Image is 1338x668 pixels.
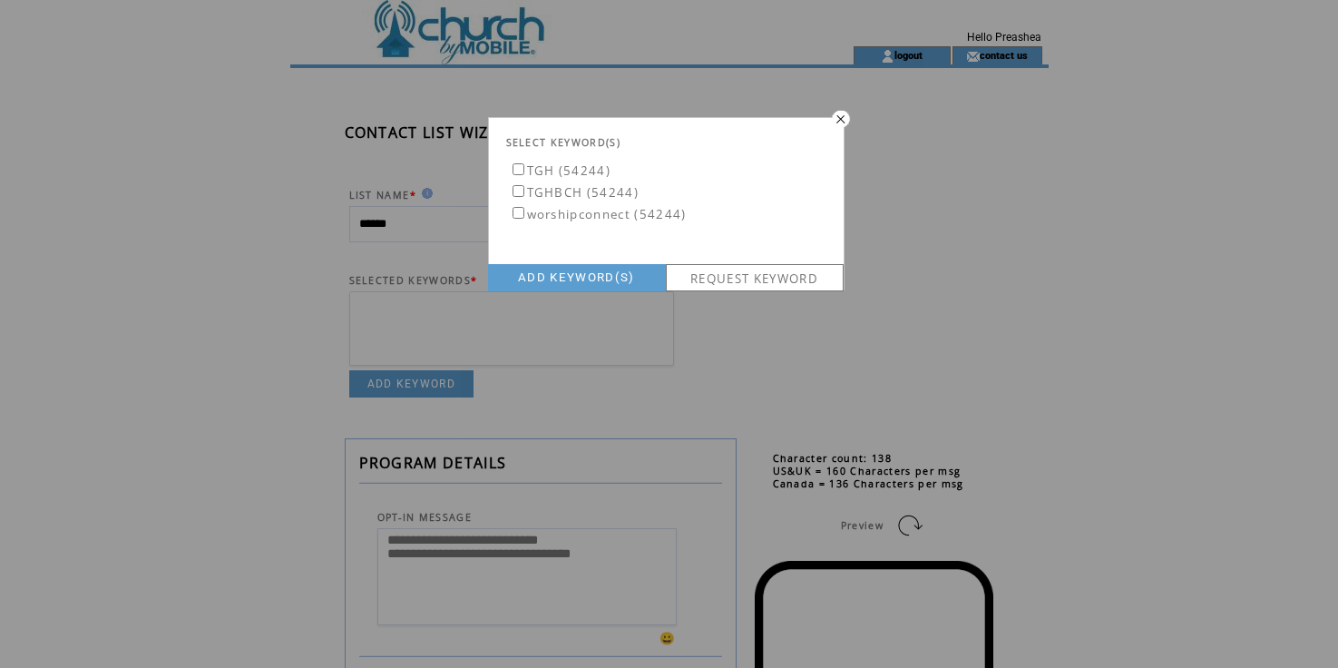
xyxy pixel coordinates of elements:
a: ADD KEYWORD(S) [488,264,666,291]
input: TGHBCH (54244) [513,185,524,197]
input: worshipconnect (54244) [513,207,524,219]
label: TGHBCH (54244) [509,184,640,201]
img: transparent.png [828,109,851,127]
input: TGH (54244) [513,163,524,175]
label: TGH (54244) [509,162,611,179]
label: worshipconnect (54244) [509,206,687,222]
a: REQUEST KEYWORD [666,264,844,291]
span: SELECT KEYWORD(S) [506,136,621,149]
